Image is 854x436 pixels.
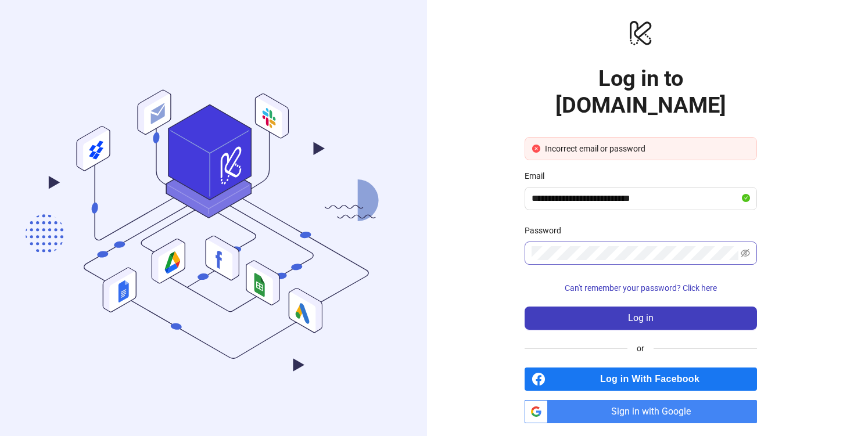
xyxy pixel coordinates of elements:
[565,283,717,293] span: Can't remember your password? Click here
[532,192,740,206] input: Email
[525,279,757,297] button: Can't remember your password? Click here
[525,224,569,237] label: Password
[550,367,757,391] span: Log in With Facebook
[532,246,738,260] input: Password
[525,170,552,182] label: Email
[525,283,757,293] a: Can't remember your password? Click here
[525,65,757,118] h1: Log in to [DOMAIN_NAME]
[628,313,654,323] span: Log in
[525,400,757,423] a: Sign in with Google
[552,400,757,423] span: Sign in with Google
[545,142,749,155] div: Incorrect email or password
[627,342,654,355] span: or
[532,145,540,153] span: close-circle
[525,307,757,330] button: Log in
[525,367,757,391] a: Log in With Facebook
[741,248,750,258] span: eye-invisible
